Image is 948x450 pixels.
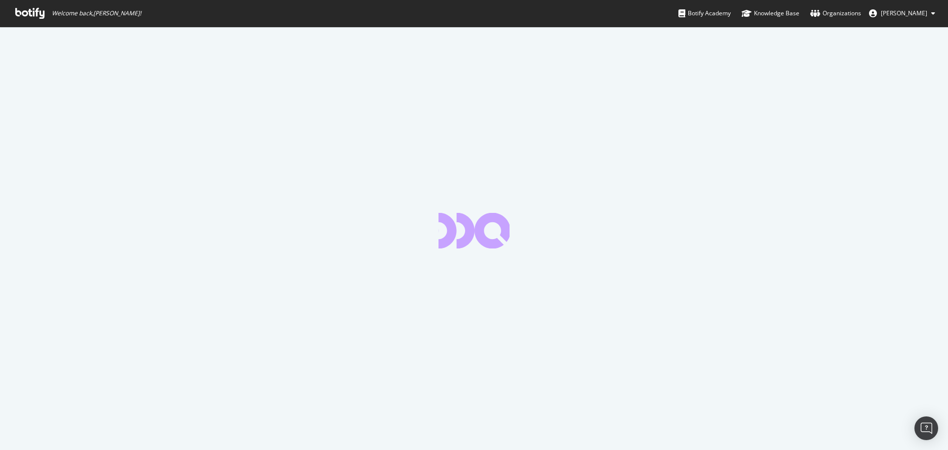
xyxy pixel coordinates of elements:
[881,9,927,17] span: Michael Boulter
[810,8,861,18] div: Organizations
[914,416,938,440] div: Open Intercom Messenger
[678,8,731,18] div: Botify Academy
[438,213,510,248] div: animation
[742,8,799,18] div: Knowledge Base
[52,9,141,17] span: Welcome back, [PERSON_NAME] !
[861,5,943,21] button: [PERSON_NAME]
